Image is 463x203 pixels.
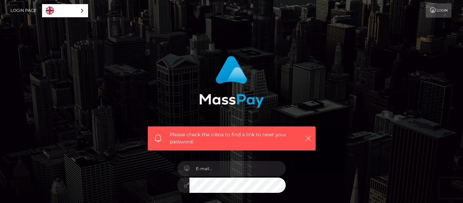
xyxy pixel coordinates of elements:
a: Login Page [11,3,37,18]
a: Login [426,3,451,18]
aside: Language selected: English [42,4,88,17]
a: English [42,4,88,17]
img: MassPay Login [199,56,264,108]
div: Language [42,4,88,17]
span: Please check the inbox to find a link to reset your password. [170,131,294,145]
input: E-mail... [189,161,286,176]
